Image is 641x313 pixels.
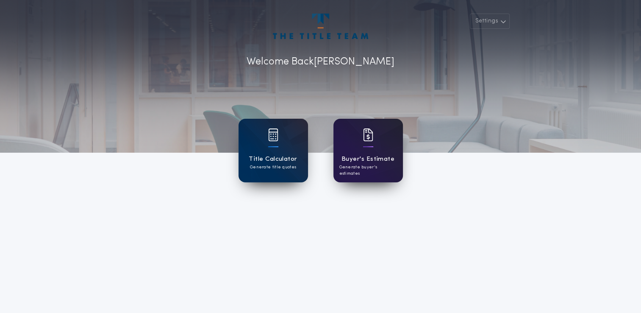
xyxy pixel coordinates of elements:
[341,154,394,164] h1: Buyer's Estimate
[470,14,510,29] button: Settings
[250,164,296,170] p: Generate title quotes
[249,154,297,164] h1: Title Calculator
[239,119,308,182] a: card iconTitle CalculatorGenerate title quotes
[363,129,373,141] img: card icon
[268,129,278,141] img: card icon
[339,164,397,177] p: Generate buyer's estimates
[273,14,368,39] img: account-logo
[247,54,394,70] p: Welcome Back [PERSON_NAME]
[333,119,403,182] a: card iconBuyer's EstimateGenerate buyer's estimates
